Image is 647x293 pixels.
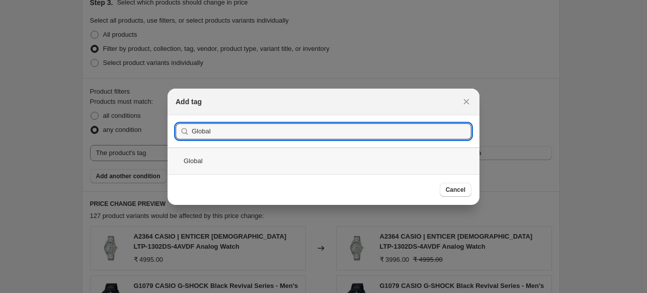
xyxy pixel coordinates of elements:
[176,97,202,107] h2: Add tag
[459,95,473,109] button: Close
[168,148,479,174] div: Global
[446,186,465,194] span: Cancel
[192,123,471,139] input: Search tags
[440,183,471,197] button: Cancel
